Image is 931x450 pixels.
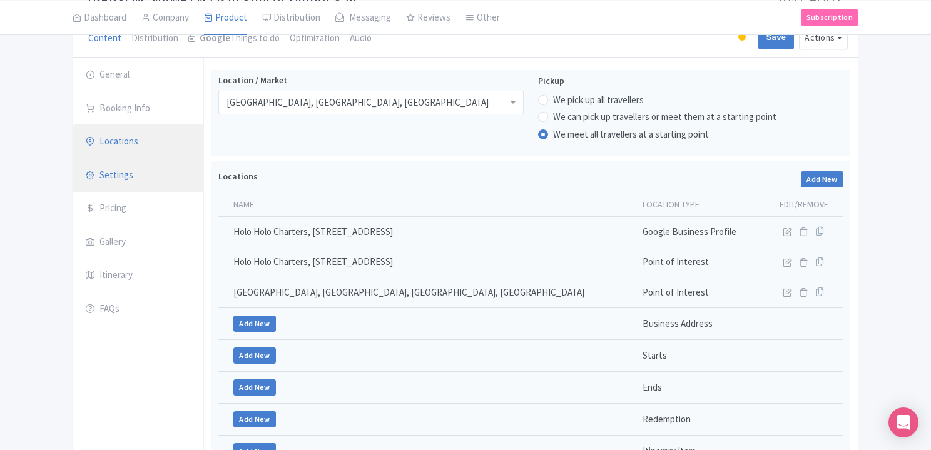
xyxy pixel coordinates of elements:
a: Add New [801,171,843,187]
a: Add New [233,379,276,396]
a: Pricing [73,191,203,226]
a: Gallery [73,225,203,260]
td: Point of Interest [635,277,761,308]
td: Starts [635,339,761,371]
span: Location / Market [218,74,287,86]
label: We pick up all travellers [553,93,644,107]
a: Add New [233,411,276,427]
span: Pickup [538,75,564,86]
div: Open Intercom Messenger [888,407,918,437]
a: GoogleThings to do [188,19,280,59]
td: Holo Holo Charters, [STREET_ADDRESS] [218,247,635,277]
td: Ends [635,371,761,403]
td: Point of Interest [635,247,761,277]
a: Locations [73,124,203,159]
strong: Google [200,31,230,46]
a: Itinerary [73,258,203,293]
th: Edit/Remove [761,193,843,217]
input: Save [758,26,795,49]
a: Subscription [801,9,858,25]
td: Redemption [635,403,761,435]
td: Google Business Profile [635,217,761,247]
a: Audio [350,19,372,59]
label: Locations [218,170,258,183]
td: [GEOGRAPHIC_DATA], [GEOGRAPHIC_DATA], [GEOGRAPHIC_DATA], [GEOGRAPHIC_DATA] [218,277,635,308]
a: Distribution [131,19,178,59]
label: We can pick up travellers or meet them at a starting point [553,110,776,124]
div: Building [736,28,748,47]
a: Settings [73,158,203,193]
td: Business Address [635,307,761,339]
th: Location type [635,193,761,217]
div: [GEOGRAPHIC_DATA], [GEOGRAPHIC_DATA], [GEOGRAPHIC_DATA] [226,97,489,108]
button: Actions [799,26,848,49]
a: General [73,57,203,92]
a: Add New [233,347,276,364]
label: We meet all travellers at a starting point [553,127,709,142]
a: Add New [233,316,276,332]
a: Content [88,19,121,59]
td: Holo Holo Charters, [STREET_ADDRESS] [218,217,635,247]
a: Optimization [290,19,340,59]
th: Name [218,193,635,217]
a: FAQs [73,292,203,327]
a: Booking Info [73,91,203,126]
